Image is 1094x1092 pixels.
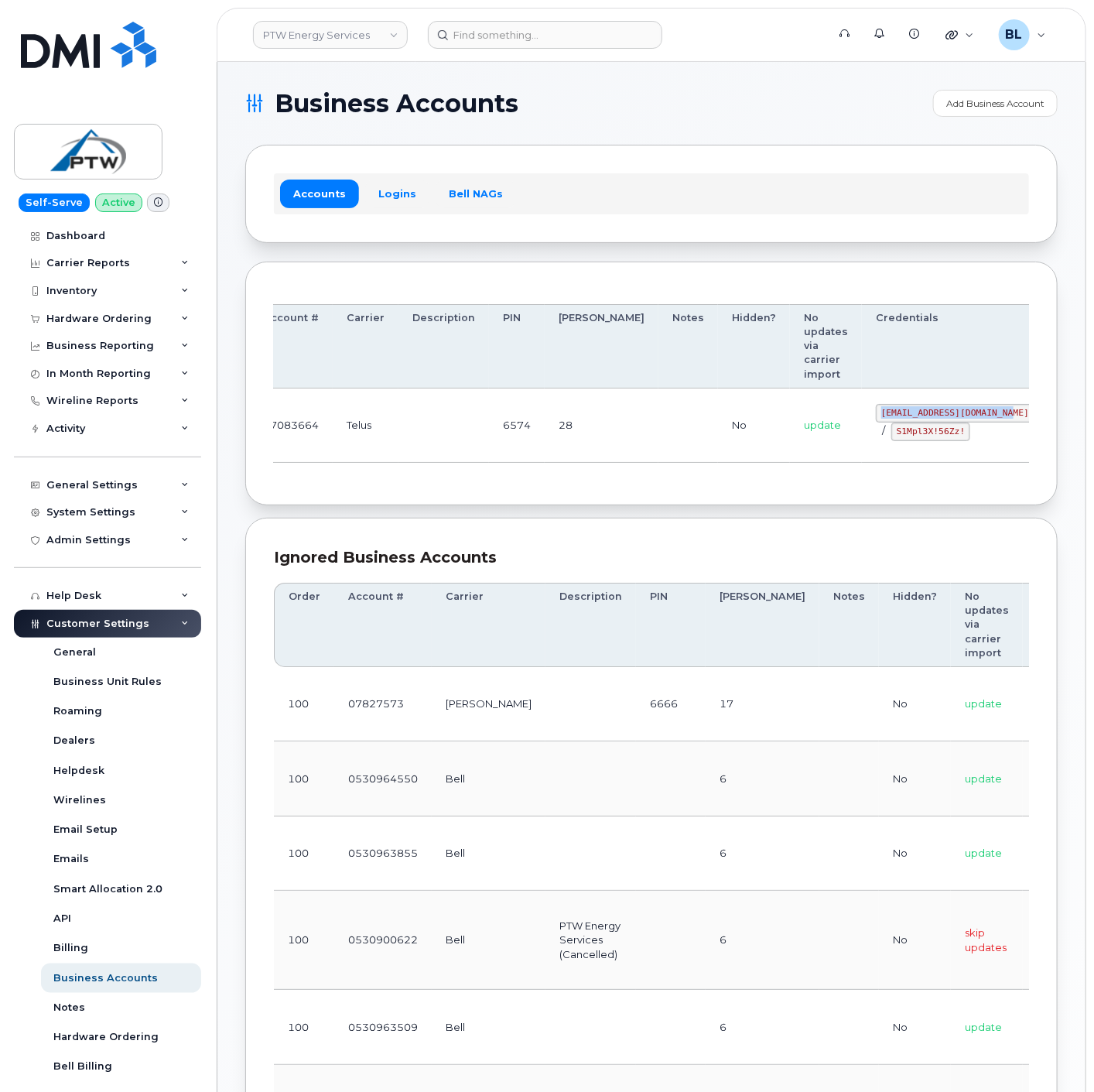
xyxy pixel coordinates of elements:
[274,741,334,816] td: 100
[636,667,706,741] td: 6666
[334,583,432,667] th: Account #
[706,891,819,991] td: 6
[951,583,1023,667] th: No updates via carrier import
[365,180,429,207] a: Logins
[334,667,432,741] td: 07827573
[333,304,398,389] th: Carrier
[274,546,1029,569] div: Ignored Business Accounts
[718,304,790,389] th: Hidden?
[432,816,545,891] td: Bell
[274,816,334,891] td: 100
[876,404,1034,423] code: [EMAIL_ADDRESS][DOMAIN_NAME]
[334,816,432,891] td: 0530963855
[432,990,545,1064] td: Bell
[965,1021,1002,1033] span: update
[249,304,333,389] th: Account #
[333,389,398,463] td: Telus
[965,926,1007,953] span: skip updates
[706,990,819,1064] td: 6
[398,304,489,389] th: Description
[706,816,819,891] td: 6
[275,92,518,115] span: Business Accounts
[334,891,432,991] td: 0530900622
[879,583,951,667] th: Hidden?
[274,891,334,991] td: 100
[790,304,862,389] th: No updates via carrier import
[249,389,333,463] td: 37083664
[891,423,970,441] code: S1Mpl3X!56Zz!
[965,772,1002,785] span: update
[274,990,334,1064] td: 100
[879,741,951,816] td: No
[862,304,1048,389] th: Credentials
[658,304,718,389] th: Notes
[965,847,1002,859] span: update
[706,741,819,816] td: 6
[933,90,1058,117] a: Add Business Account
[819,583,879,667] th: Notes
[804,419,841,431] span: update
[706,667,819,741] td: 17
[879,667,951,741] td: No
[636,583,706,667] th: PIN
[545,891,636,991] td: PTW Energy Services (Cancelled)
[280,180,359,207] a: Accounts
[545,304,658,389] th: [PERSON_NAME]
[879,990,951,1064] td: No
[432,667,545,741] td: [PERSON_NAME]
[432,583,545,667] th: Carrier
[334,990,432,1064] td: 0530963509
[706,583,819,667] th: [PERSON_NAME]
[432,891,545,991] td: Bell
[545,583,636,667] th: Description
[882,424,885,436] span: /
[965,697,1002,710] span: update
[436,180,516,207] a: Bell NAGs
[489,389,545,463] td: 6574
[718,389,790,463] td: No
[274,583,334,667] th: Order
[879,891,951,991] td: No
[274,667,334,741] td: 100
[334,741,432,816] td: 0530964550
[879,816,951,891] td: No
[432,741,545,816] td: Bell
[489,304,545,389] th: PIN
[545,389,658,463] td: 28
